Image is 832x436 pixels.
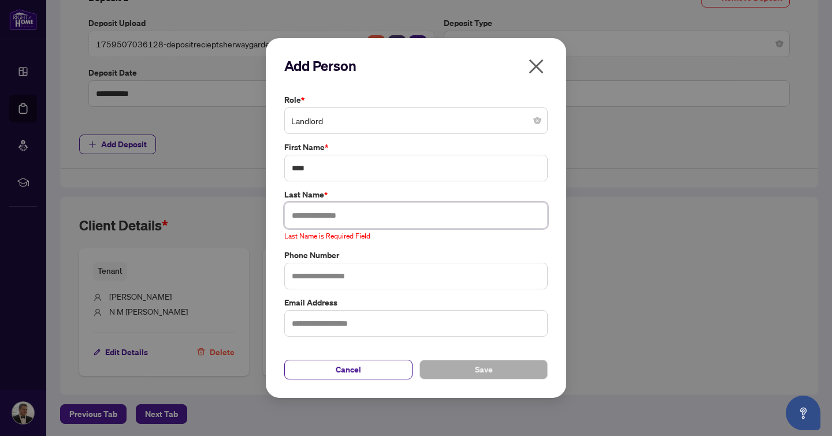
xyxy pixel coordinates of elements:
button: Save [419,360,548,379]
label: Role [284,94,548,106]
span: Last Name is Required Field [284,232,370,240]
label: Last Name [284,188,548,201]
h2: Add Person [284,57,548,75]
button: Cancel [284,360,413,379]
label: First Name [284,141,548,154]
span: Landlord [291,110,541,132]
label: Email Address [284,296,548,309]
span: close [527,57,545,76]
button: Open asap [786,396,820,430]
span: Cancel [336,360,361,379]
span: close-circle [534,117,541,124]
label: Phone Number [284,249,548,262]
